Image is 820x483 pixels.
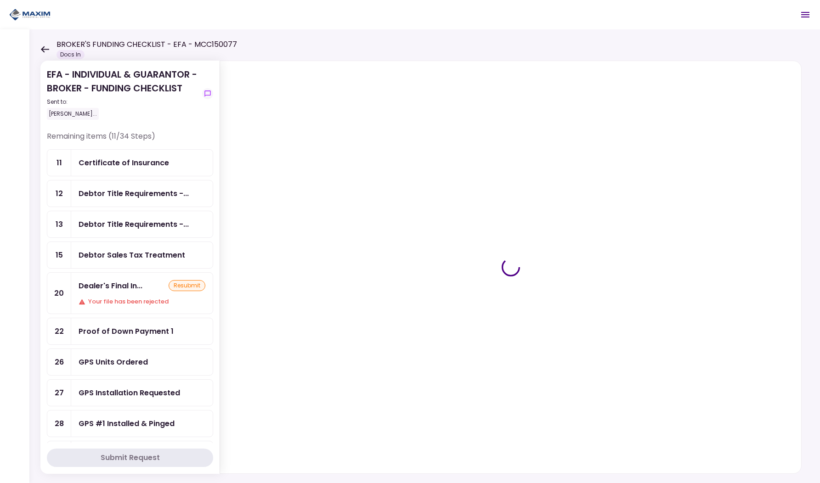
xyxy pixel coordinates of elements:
[47,242,71,268] div: 15
[202,88,213,99] button: show-messages
[47,180,213,207] a: 12Debtor Title Requirements - Other Requirements
[47,318,213,345] a: 22Proof of Down Payment 1
[794,4,816,26] button: Open menu
[47,410,213,437] a: 28GPS #1 Installed & Pinged
[79,188,189,199] div: Debtor Title Requirements - Other Requirements
[47,180,71,207] div: 12
[101,452,160,463] div: Submit Request
[169,280,205,291] div: resubmit
[79,249,185,261] div: Debtor Sales Tax Treatment
[47,67,198,120] div: EFA - INDIVIDUAL & GUARANTOR - BROKER - FUNDING CHECKLIST
[47,273,71,314] div: 20
[47,379,213,406] a: 27GPS Installation Requested
[79,387,180,399] div: GPS Installation Requested
[79,219,189,230] div: Debtor Title Requirements - Proof of IRP or Exemption
[47,211,71,237] div: 13
[47,149,213,176] a: 11Certificate of Insurance
[47,441,71,467] div: 29
[57,39,237,50] h1: BROKER'S FUNDING CHECKLIST - EFA - MCC150077
[79,157,169,168] div: Certificate of Insurance
[79,418,175,429] div: GPS #1 Installed & Pinged
[9,8,51,22] img: Partner icon
[47,349,71,375] div: 26
[79,280,142,292] div: Dealer's Final Invoice
[47,108,99,120] div: [PERSON_NAME]...
[57,50,85,59] div: Docs In
[47,272,213,314] a: 20Dealer's Final InvoiceresubmitYour file has been rejected
[47,410,71,437] div: 28
[47,131,213,149] div: Remaining items (11/34 Steps)
[79,356,148,368] div: GPS Units Ordered
[79,297,205,306] div: Your file has been rejected
[47,150,71,176] div: 11
[47,441,213,468] a: 29GPS #2 Installed & Pinged
[47,98,198,106] div: Sent to:
[79,326,174,337] div: Proof of Down Payment 1
[47,211,213,238] a: 13Debtor Title Requirements - Proof of IRP or Exemption
[47,380,71,406] div: 27
[47,449,213,467] button: Submit Request
[47,318,71,344] div: 22
[47,348,213,376] a: 26GPS Units Ordered
[47,241,213,269] a: 15Debtor Sales Tax Treatment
